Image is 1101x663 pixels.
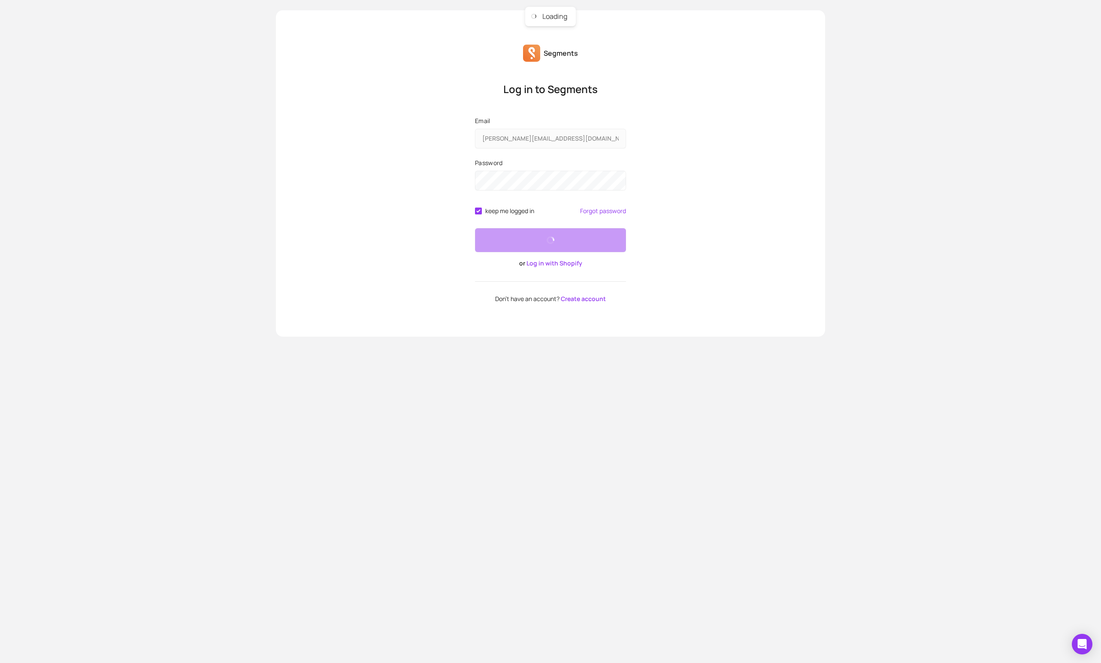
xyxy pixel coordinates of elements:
p: Log in to Segments [475,82,626,96]
div: Open Intercom Messenger [1072,634,1092,654]
p: or [475,259,626,268]
label: Password [475,159,626,167]
p: Don't have an account? [475,295,626,302]
input: remember me [475,208,482,214]
input: Email [475,129,626,148]
p: Segments [544,48,578,58]
label: Email [475,117,626,125]
div: Loading [542,12,567,21]
a: Log in with Shopify [526,259,582,267]
a: Create account [561,295,606,303]
span: keep me logged in [485,208,534,214]
a: Forgot password [580,208,626,214]
input: Password [475,171,626,190]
